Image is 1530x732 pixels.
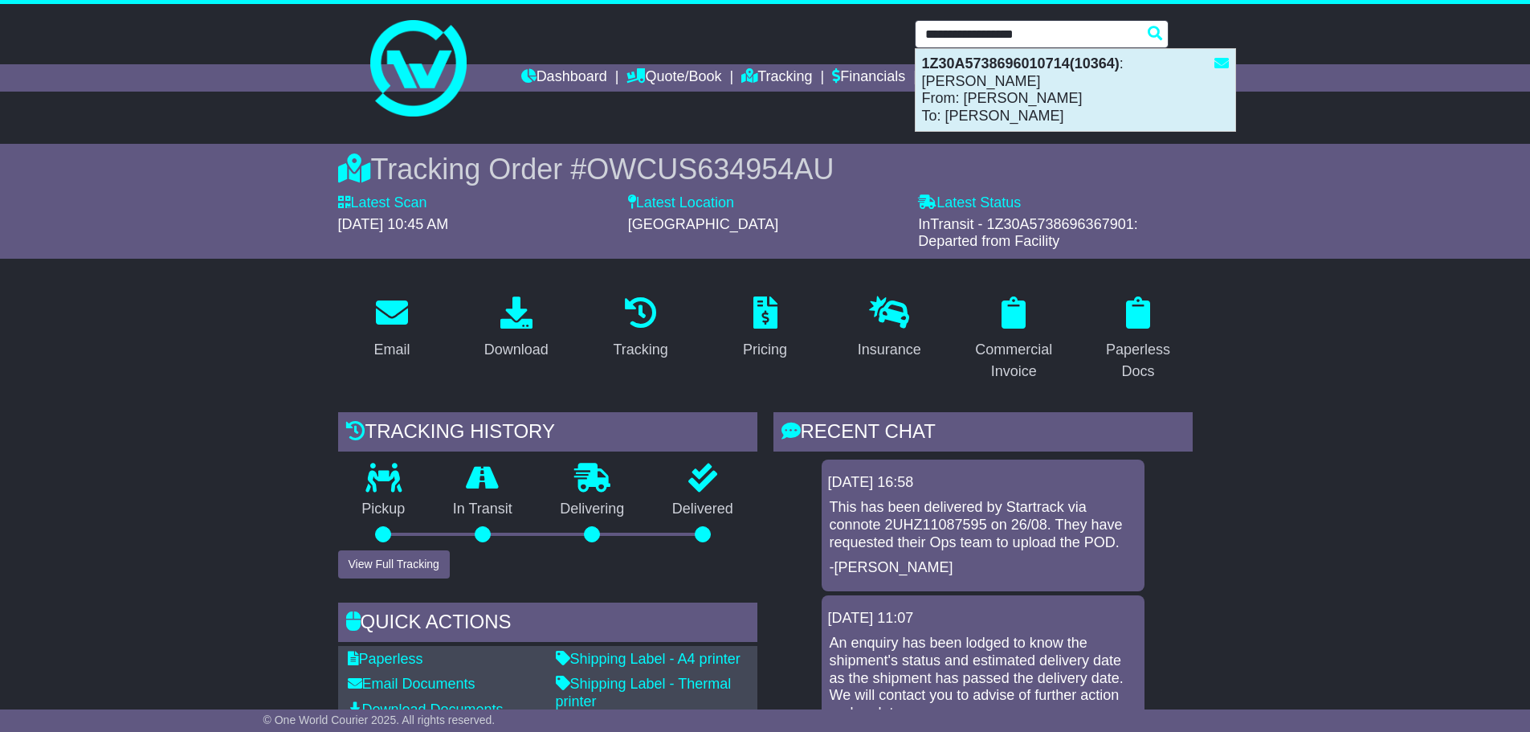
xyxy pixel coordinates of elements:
[648,501,757,518] p: Delivered
[348,701,504,718] a: Download Documents
[474,291,559,366] a: Download
[484,339,549,361] div: Download
[348,676,475,692] a: Email Documents
[602,291,678,366] a: Tracking
[338,501,430,518] p: Pickup
[586,153,834,186] span: OWCUS634954AU
[628,194,734,212] label: Latest Location
[263,714,496,726] span: © One World Courier 2025. All rights reserved.
[338,603,757,646] div: Quick Actions
[1084,291,1193,388] a: Paperless Docs
[626,64,721,92] a: Quote/Book
[918,194,1021,212] label: Latest Status
[348,651,423,667] a: Paperless
[338,152,1193,186] div: Tracking Order #
[922,55,1120,72] strong: 1Z30A5738696010714(10364)
[916,49,1235,131] div: : [PERSON_NAME] From: [PERSON_NAME] To: [PERSON_NAME]
[830,635,1136,722] p: An enquiry has been lodged to know the shipment's status and estimated delivery date as the shipm...
[537,501,649,518] p: Delivering
[847,291,932,366] a: Insurance
[628,216,778,232] span: [GEOGRAPHIC_DATA]
[732,291,798,366] a: Pricing
[741,64,812,92] a: Tracking
[832,64,905,92] a: Financials
[338,412,757,456] div: Tracking history
[338,194,427,212] label: Latest Scan
[429,501,537,518] p: In Transit
[556,676,732,710] a: Shipping Label - Thermal printer
[858,339,921,361] div: Insurance
[830,559,1136,577] p: -[PERSON_NAME]
[521,64,607,92] a: Dashboard
[830,499,1136,551] p: This has been delivered by Startrack via connote 2UHZ11087595 on 26/08. They have requested their...
[613,339,667,361] div: Tracking
[373,339,410,361] div: Email
[970,339,1058,382] div: Commercial Invoice
[918,216,1138,250] span: InTransit - 1Z30A5738696367901: Departed from Facility
[828,610,1138,628] div: [DATE] 11:07
[338,550,450,579] button: View Full Tracking
[743,339,787,361] div: Pricing
[828,474,1138,492] div: [DATE] 16:58
[338,216,449,232] span: [DATE] 10:45 AM
[960,291,1068,388] a: Commercial Invoice
[1095,339,1182,382] div: Paperless Docs
[556,651,741,667] a: Shipping Label - A4 printer
[363,291,420,366] a: Email
[773,412,1193,456] div: RECENT CHAT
